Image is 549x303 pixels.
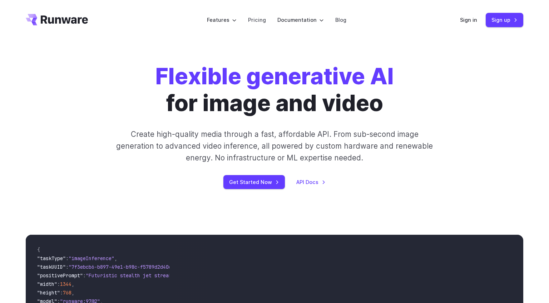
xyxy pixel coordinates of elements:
[296,178,326,186] a: API Docs
[71,281,74,287] span: ,
[37,289,60,296] span: "height"
[486,13,523,27] a: Sign up
[460,16,477,24] a: Sign in
[155,63,394,90] strong: Flexible generative AI
[155,63,394,117] h1: for image and video
[37,264,66,270] span: "taskUUID"
[277,16,324,24] label: Documentation
[86,272,346,279] span: "Futuristic stealth jet streaking through a neon-lit cityscape with glowing purple exhaust"
[114,255,117,262] span: ,
[37,272,83,279] span: "positivePrompt"
[69,255,114,262] span: "imageInference"
[223,175,285,189] a: Get Started Now
[60,281,71,287] span: 1344
[66,255,69,262] span: :
[335,16,346,24] a: Blog
[66,264,69,270] span: :
[248,16,266,24] a: Pricing
[37,247,40,253] span: {
[115,128,434,164] p: Create high-quality media through a fast, affordable API. From sub-second image generation to adv...
[57,281,60,287] span: :
[26,14,88,25] a: Go to /
[63,289,71,296] span: 768
[69,264,177,270] span: "7f3ebcb6-b897-49e1-b98c-f5789d2d40d7"
[37,281,57,287] span: "width"
[37,255,66,262] span: "taskType"
[83,272,86,279] span: :
[60,289,63,296] span: :
[71,289,74,296] span: ,
[207,16,237,24] label: Features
